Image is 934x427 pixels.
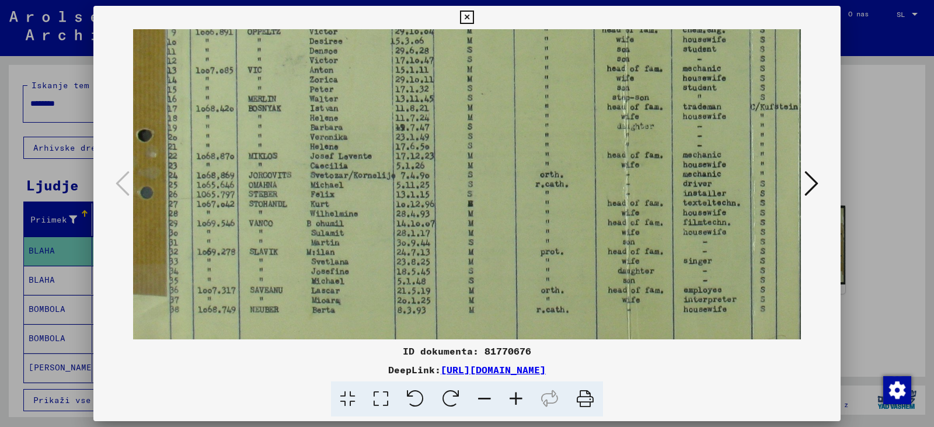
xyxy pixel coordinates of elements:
[883,376,911,404] div: Sprememba soglasja
[403,345,531,357] font: ID dokumenta: 81770676
[441,364,546,376] a: [URL][DOMAIN_NAME]
[883,376,911,404] img: Sprememba soglasja
[388,364,441,376] font: DeepLink:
